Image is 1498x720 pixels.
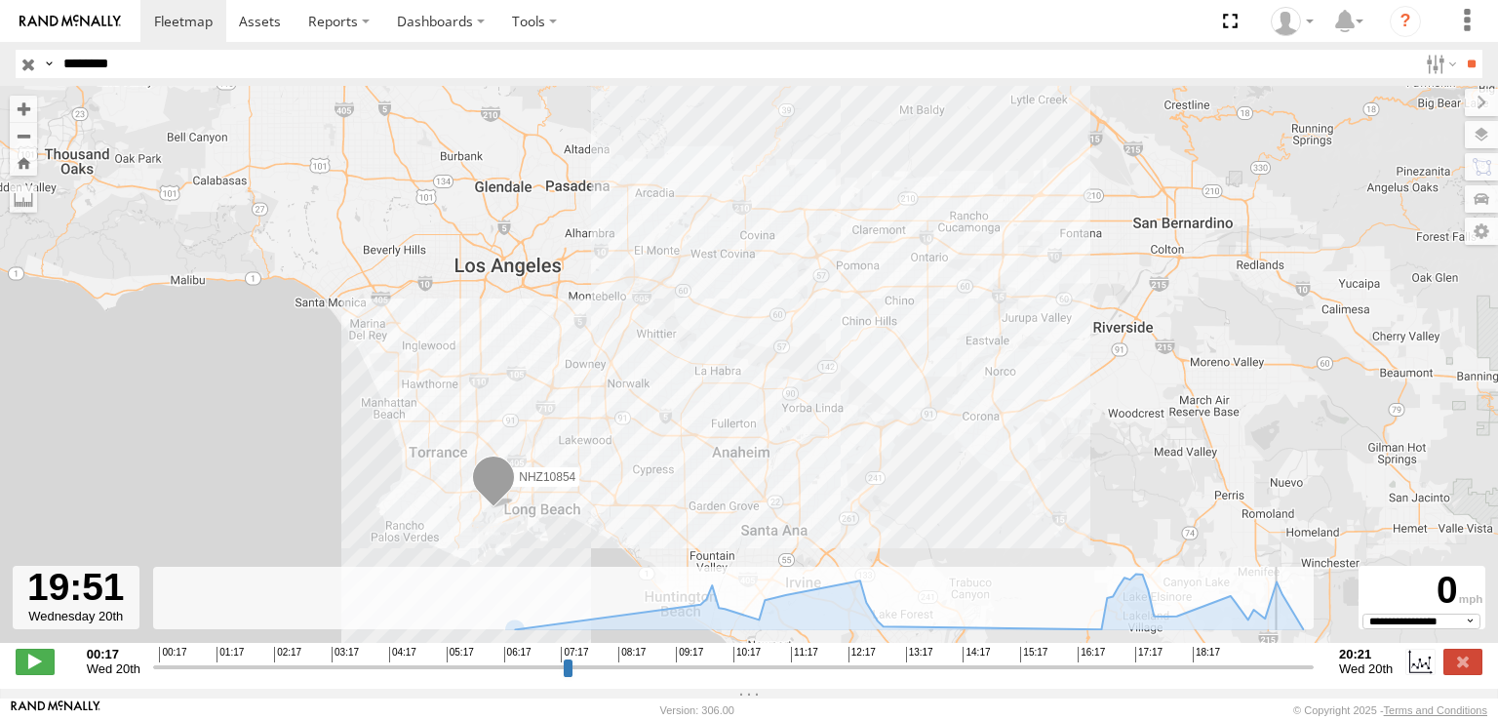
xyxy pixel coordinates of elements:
[10,122,37,149] button: Zoom out
[1020,647,1047,662] span: 15:17
[1339,661,1393,676] span: Wed 20th Aug 2025
[618,647,646,662] span: 08:17
[87,647,140,661] strong: 00:17
[733,647,761,662] span: 10:17
[1390,6,1421,37] i: ?
[41,50,57,78] label: Search Query
[332,647,359,662] span: 03:17
[660,704,734,716] div: Version: 306.00
[274,647,301,662] span: 02:17
[87,661,140,676] span: Wed 20th Aug 2025
[519,470,575,484] span: NHZ10854
[10,185,37,213] label: Measure
[561,647,588,662] span: 07:17
[10,96,37,122] button: Zoom in
[1135,647,1163,662] span: 17:17
[1293,704,1487,716] div: © Copyright 2025 -
[20,15,121,28] img: rand-logo.svg
[1418,50,1460,78] label: Search Filter Options
[1078,647,1105,662] span: 16:17
[16,649,55,674] label: Play/Stop
[1465,218,1498,245] label: Map Settings
[848,647,876,662] span: 12:17
[676,647,703,662] span: 09:17
[1443,649,1482,674] label: Close
[504,647,532,662] span: 06:17
[217,647,244,662] span: 01:17
[1264,7,1321,36] div: Zulema McIntosch
[1193,647,1220,662] span: 18:17
[11,700,100,720] a: Visit our Website
[963,647,990,662] span: 14:17
[906,647,933,662] span: 13:17
[389,647,416,662] span: 04:17
[1339,647,1393,661] strong: 20:21
[447,647,474,662] span: 05:17
[1361,569,1482,614] div: 0
[159,647,186,662] span: 00:17
[1384,704,1487,716] a: Terms and Conditions
[10,149,37,176] button: Zoom Home
[791,647,818,662] span: 11:17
